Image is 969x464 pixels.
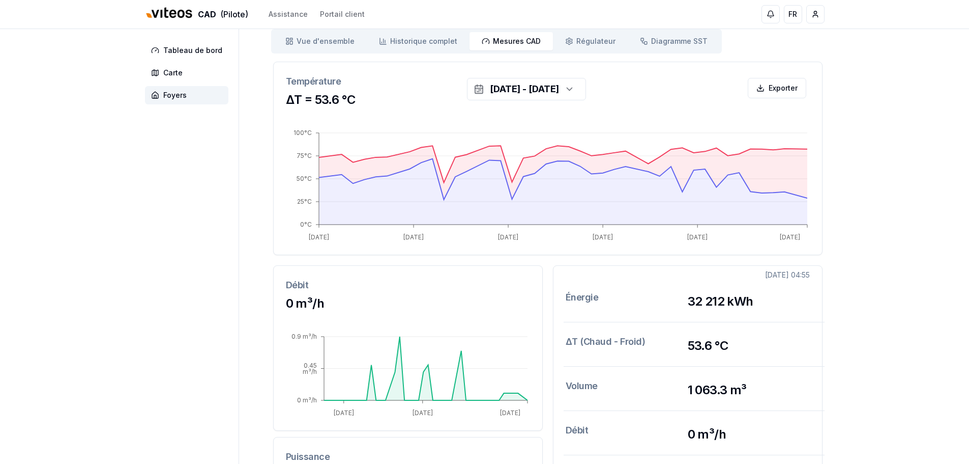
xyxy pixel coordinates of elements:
[309,233,329,241] tspan: [DATE]
[469,32,553,50] a: Mesures CAD
[412,409,432,417] tspan: [DATE]
[566,423,688,443] h3: Débit
[303,368,317,375] tspan: m³/h
[300,221,312,228] tspan: 0°C
[490,82,559,96] div: [DATE] - [DATE]
[367,32,469,50] a: Historique complet
[291,333,317,340] tspan: 0.9 m³/h
[293,129,312,137] tspan: 100°C
[628,32,720,50] a: Diagramme SST
[566,335,688,354] h3: ΔT (Chaud - Froid)
[687,233,708,241] tspan: [DATE]
[688,426,810,443] h3: 0 m³/h
[493,36,541,46] span: Mesures CAD
[297,198,312,205] tspan: 25°C
[269,9,308,19] a: Assistance
[765,270,810,280] div: [DATE] 04:55
[163,68,183,78] span: Carte
[576,36,615,46] span: Régulateur
[390,36,457,46] span: Historique complet
[320,9,365,19] a: Portail client
[286,92,810,108] h3: ΔT = 53.6 °C
[145,4,248,25] a: CAD(Pilote)
[788,9,797,19] span: FR
[286,295,530,312] h3: 0 m³/h
[297,396,317,404] tspan: 0 m³/h
[145,86,232,104] a: Foyers
[688,382,810,398] h3: 1 063.3 m³
[566,290,688,310] h3: Énergie
[145,64,232,82] a: Carte
[286,74,810,89] h3: Température
[220,8,248,20] span: (Pilote)
[145,1,194,25] img: Viteos - CAD Logo
[688,338,810,354] h3: 53.6 °C
[593,233,613,241] tspan: [DATE]
[304,362,317,369] tspan: 0.45
[333,409,354,417] tspan: [DATE]
[145,41,232,60] a: Tableau de bord
[553,32,628,50] a: Régulateur
[748,78,806,98] button: Exporter
[403,233,424,241] tspan: [DATE]
[784,5,802,23] button: FR
[297,36,355,46] span: Vue d'ensemble
[163,90,187,100] span: Foyers
[651,36,708,46] span: Diagramme SST
[566,379,688,398] h3: Volume
[198,8,216,20] span: CAD
[500,409,520,417] tspan: [DATE]
[286,278,530,292] h3: Débit
[498,233,518,241] tspan: [DATE]
[163,45,222,56] span: Tableau de bord
[273,32,367,50] a: Vue d'ensemble
[467,78,586,100] button: [DATE] - [DATE]
[779,233,800,241] tspan: [DATE]
[286,450,530,464] h3: Puissance
[688,293,810,310] h3: 32 212 kWh
[297,175,312,182] tspan: 50°C
[297,152,312,159] tspan: 75°C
